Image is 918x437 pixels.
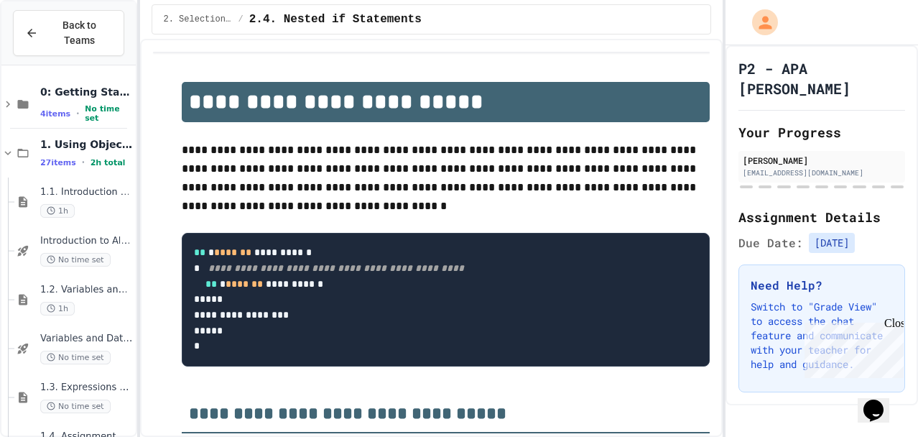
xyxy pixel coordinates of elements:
[249,11,422,28] span: 2.4. Nested if Statements
[738,58,905,98] h1: P2 - APA [PERSON_NAME]
[13,10,124,56] button: Back to Teams
[40,138,133,151] span: 1. Using Objects and Methods
[40,333,133,345] span: Variables and Data Types - Quiz
[40,253,111,267] span: No time set
[738,122,905,142] h2: Your Progress
[76,108,79,119] span: •
[40,186,133,198] span: 1.1. Introduction to Algorithms, Programming, and Compilers
[238,14,244,25] span: /
[85,104,132,123] span: No time set
[743,154,901,167] div: [PERSON_NAME]
[40,302,75,316] span: 1h
[40,235,133,247] span: Introduction to Algorithms, Programming, and Compilers
[858,379,904,423] iframe: chat widget
[40,158,76,167] span: 27 items
[40,400,111,413] span: No time set
[809,233,855,253] span: [DATE]
[40,109,70,119] span: 4 items
[738,234,803,252] span: Due Date:
[743,167,901,178] div: [EMAIL_ADDRESS][DOMAIN_NAME]
[40,284,133,296] span: 1.2. Variables and Data Types
[738,207,905,227] h2: Assignment Details
[6,6,99,91] div: Chat with us now!Close
[737,6,782,39] div: My Account
[40,204,75,218] span: 1h
[47,18,112,48] span: Back to Teams
[40,351,111,364] span: No time set
[91,158,126,167] span: 2h total
[799,317,904,378] iframe: chat widget
[82,157,85,168] span: •
[40,382,133,394] span: 1.3. Expressions and Output [New]
[164,14,233,25] span: 2. Selection and Iteration
[751,277,893,294] h3: Need Help?
[40,86,133,98] span: 0: Getting Started
[751,300,893,372] p: Switch to "Grade View" to access the chat feature and communicate with your teacher for help and ...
